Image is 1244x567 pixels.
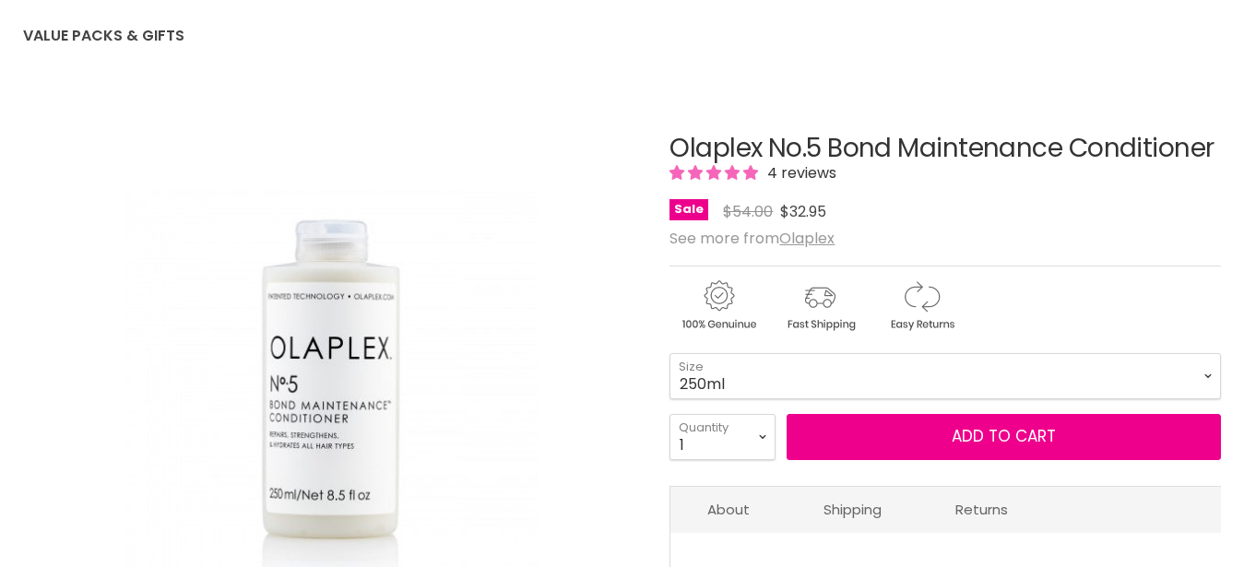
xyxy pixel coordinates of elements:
[918,487,1045,532] a: Returns
[787,414,1221,460] button: Add to cart
[762,162,836,183] span: 4 reviews
[9,17,198,55] a: Value Packs & Gifts
[669,135,1221,163] h1: Olaplex No.5 Bond Maintenance Conditioner
[872,278,970,334] img: returns.gif
[771,278,869,334] img: shipping.gif
[669,199,708,220] span: Sale
[670,487,787,532] a: About
[952,425,1056,447] span: Add to cart
[723,201,773,222] span: $54.00
[669,414,776,460] select: Quantity
[669,162,762,183] span: 5.00 stars
[780,201,826,222] span: $32.95
[787,487,918,532] a: Shipping
[669,278,767,334] img: genuine.gif
[779,228,835,249] a: Olaplex
[669,228,835,249] span: See more from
